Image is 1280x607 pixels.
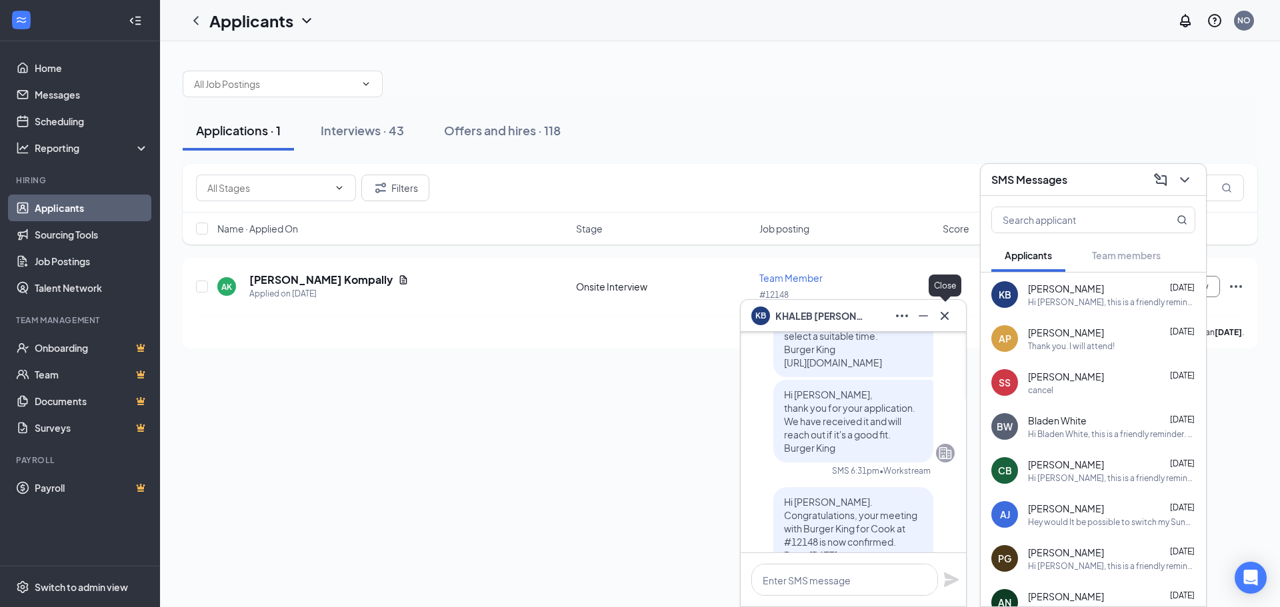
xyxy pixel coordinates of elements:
span: [DATE] [1170,414,1195,424]
svg: Filter [373,180,389,196]
svg: Plane [943,572,959,588]
div: Offers and hires · 118 [444,122,561,139]
div: Close [929,275,961,297]
svg: WorkstreamLogo [15,13,28,27]
span: [DATE] [1170,590,1195,600]
span: [DATE] [1170,502,1195,512]
svg: Notifications [1177,13,1193,29]
span: #12148 [759,290,789,300]
div: Thank you. I will attend! [1028,340,1115,352]
svg: MagnifyingGlass [1221,183,1232,193]
svg: ChevronDown [334,183,345,193]
svg: Collapse [129,14,142,27]
h3: SMS Messages [991,173,1067,187]
div: Switch to admin view [35,580,128,594]
svg: ChevronDown [1177,172,1193,188]
span: Hi [PERSON_NAME], thank you for your application. We have received it and will reach out if it's ... [784,388,915,454]
span: [DATE] [1170,326,1195,336]
b: [DATE] [1215,327,1242,337]
div: SMS 6:31pm [832,465,879,476]
div: Team Management [16,314,146,326]
a: Scheduling [35,108,149,135]
div: Hi [PERSON_NAME], this is a friendly reminder. Your meeting with Burger King for crew at #12148 i... [1028,472,1195,484]
div: Reporting [35,141,149,155]
div: SS [999,376,1011,389]
button: Minimize [913,305,934,326]
div: Hey would It be possible to switch my Sundays for Mondays [1028,516,1195,528]
a: Home [35,55,149,81]
button: ChevronDown [1174,169,1195,191]
span: [PERSON_NAME] [1028,546,1104,559]
button: Filter Filters [361,175,429,201]
a: Sourcing Tools [35,221,149,248]
input: All Stages [207,181,329,195]
h1: Applicants [209,9,293,32]
div: Open Intercom Messenger [1235,562,1267,594]
svg: Ellipses [894,308,910,324]
div: Hi [PERSON_NAME], this is a friendly reminder. Your meeting with Burger King for [PERSON_NAME] at... [1028,297,1195,308]
div: cancel [1028,384,1053,396]
svg: Company [937,445,953,461]
span: Team Member [759,272,823,284]
span: Applicants [1005,249,1052,261]
input: Search applicant [992,207,1150,233]
a: PayrollCrown [35,474,149,501]
span: [PERSON_NAME] [1028,590,1104,603]
input: All Job Postings [194,77,355,91]
svg: ComposeMessage [1153,172,1169,188]
div: BW [997,420,1013,433]
div: Onsite Interview [576,280,751,293]
a: Job Postings [35,248,149,275]
span: [PERSON_NAME] [1028,282,1104,295]
button: ComposeMessage [1150,169,1171,191]
svg: Settings [16,580,29,594]
svg: MagnifyingGlass [1177,215,1187,225]
span: [DATE] [1170,370,1195,380]
h5: [PERSON_NAME] Kompally [249,273,393,287]
span: [DATE] [1170,546,1195,556]
span: Stage [576,222,603,235]
span: [PERSON_NAME] [1028,502,1104,515]
span: KHALEB [PERSON_NAME] [775,308,869,323]
div: Applied on [DATE] [249,287,409,301]
a: Talent Network [35,275,149,301]
svg: ChevronDown [361,79,371,89]
div: Applications · 1 [196,122,281,139]
span: [DATE] [1170,283,1195,293]
a: SurveysCrown [35,414,149,441]
svg: Cross [937,308,953,324]
a: DocumentsCrown [35,388,149,414]
svg: Minimize [915,308,931,324]
a: TeamCrown [35,361,149,388]
svg: Analysis [16,141,29,155]
button: Ellipses [891,305,913,326]
span: [PERSON_NAME] [1028,370,1104,383]
div: AP [999,332,1011,345]
div: NO [1237,15,1251,26]
span: • Workstream [879,465,931,476]
div: Hiring [16,175,146,186]
div: Hi Bladen White, this is a friendly reminder. Please select a meeting time slot for your Cashier ... [1028,428,1195,440]
span: [PERSON_NAME] [1028,326,1104,339]
svg: ChevronDown [299,13,315,29]
a: OnboardingCrown [35,334,149,361]
div: KB [999,288,1011,301]
span: Name · Applied On [217,222,298,235]
span: [PERSON_NAME] [1028,458,1104,471]
span: Job posting [759,222,809,235]
button: Cross [934,305,955,326]
div: PG [998,552,1011,565]
span: Team members [1092,249,1161,261]
div: Interviews · 43 [321,122,404,139]
div: CB [998,464,1012,477]
span: Bladen White [1028,414,1087,427]
div: Payroll [16,454,146,466]
svg: ChevronLeft [188,13,204,29]
svg: Ellipses [1228,279,1244,295]
span: Score [943,222,969,235]
a: Messages [35,81,149,108]
div: AK [221,281,232,293]
div: Hi [PERSON_NAME], this is a friendly reminder. Please select a meeting time slot for your crew ap... [1028,560,1195,572]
